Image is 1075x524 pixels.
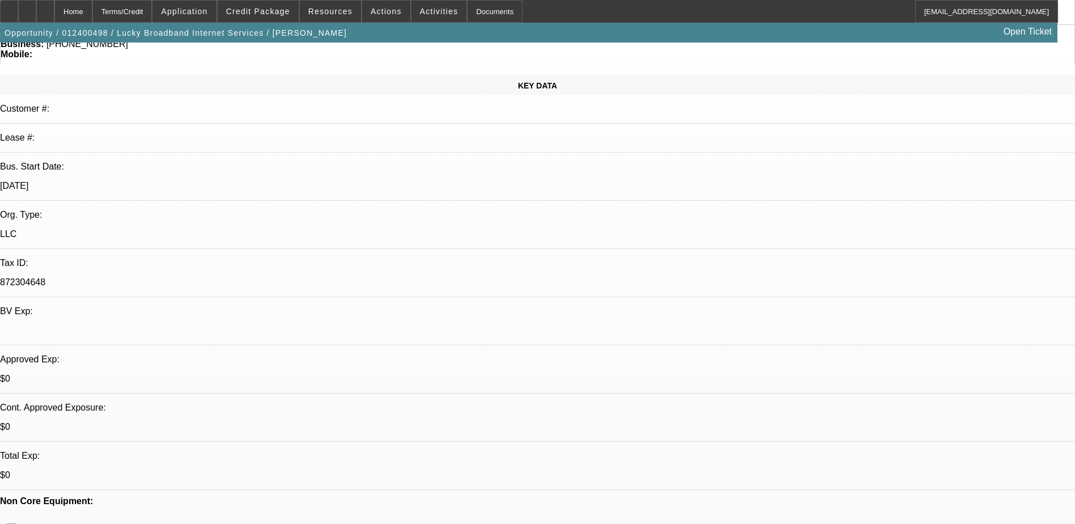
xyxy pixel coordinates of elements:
[371,7,402,16] span: Actions
[362,1,410,22] button: Actions
[226,7,290,16] span: Credit Package
[161,7,207,16] span: Application
[518,81,557,90] span: KEY DATA
[1,49,32,59] strong: Mobile:
[5,28,347,37] span: Opportunity / 012400498 / Lucky Broadband Internet Services / [PERSON_NAME]
[999,22,1056,41] a: Open Ticket
[152,1,216,22] button: Application
[300,1,361,22] button: Resources
[308,7,352,16] span: Resources
[411,1,467,22] button: Activities
[218,1,299,22] button: Credit Package
[420,7,458,16] span: Activities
